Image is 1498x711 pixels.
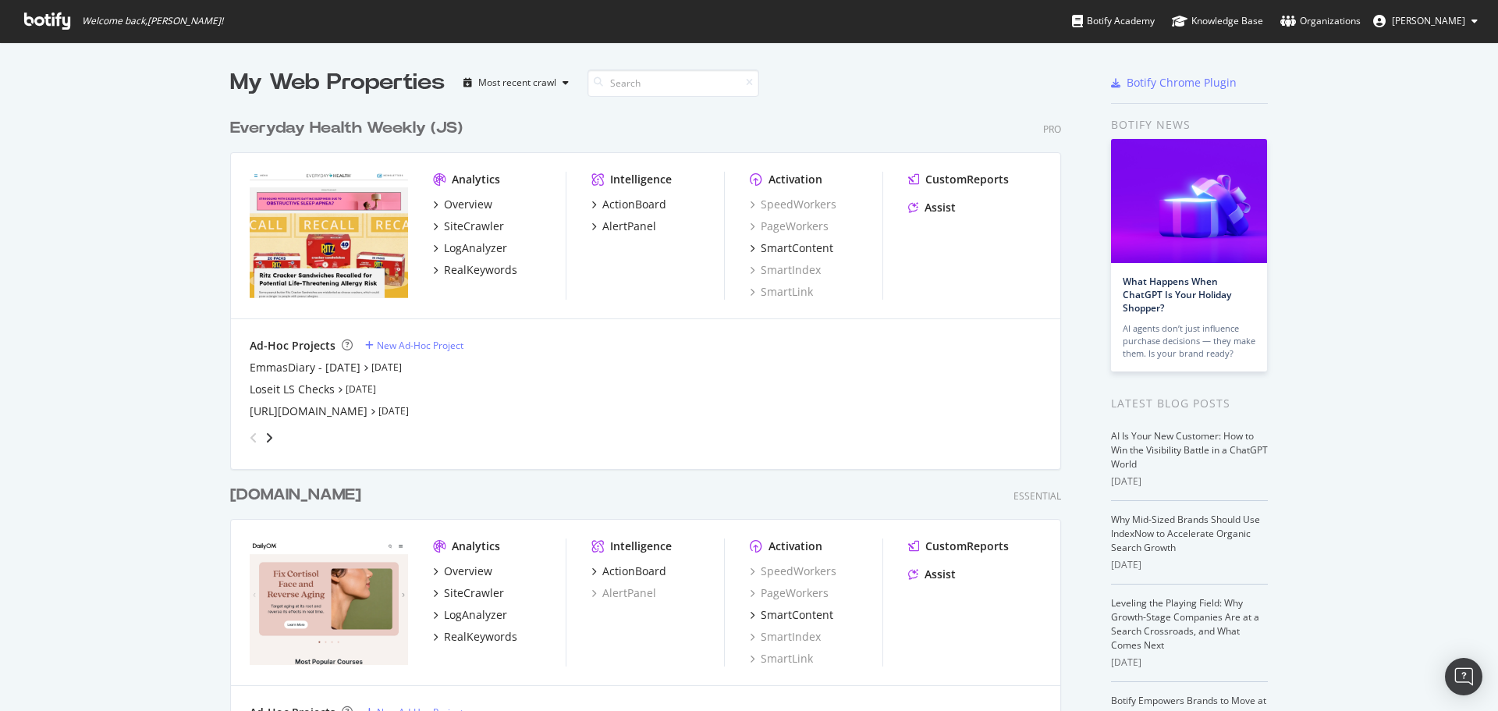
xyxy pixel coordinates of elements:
a: SpeedWorkers [750,563,836,579]
a: Loseit LS Checks [250,382,335,397]
a: Leveling the Playing Field: Why Growth-Stage Companies Are at a Search Crossroads, and What Comes... [1111,596,1259,652]
div: Botify Chrome Plugin [1127,75,1237,91]
div: ActionBoard [602,197,666,212]
div: Organizations [1280,13,1361,29]
a: Why Mid-Sized Brands Should Use IndexNow to Accelerate Organic Search Growth [1111,513,1260,554]
a: SmartContent [750,240,833,256]
a: Assist [908,567,956,582]
a: [DATE] [346,382,376,396]
div: SmartContent [761,240,833,256]
a: Everyday Health Weekly (JS) [230,117,469,140]
div: Assist [925,200,956,215]
div: ActionBoard [602,563,666,579]
div: Latest Blog Posts [1111,395,1268,412]
div: Open Intercom Messenger [1445,658,1482,695]
div: AlertPanel [591,585,656,601]
div: Assist [925,567,956,582]
div: [DATE] [1111,558,1268,572]
img: What Happens When ChatGPT Is Your Holiday Shopper? [1111,139,1267,263]
span: Welcome back, [PERSON_NAME] ! [82,15,223,27]
a: Assist [908,200,956,215]
div: My Web Properties [230,67,445,98]
a: SmartIndex [750,629,821,645]
a: CustomReports [908,539,1009,554]
div: AlertPanel [602,219,656,234]
div: RealKeywords [444,629,517,645]
img: everydayhealth.com [250,172,408,298]
div: Intelligence [610,539,672,554]
div: [DATE] [1111,475,1268,489]
a: SiteCrawler [433,219,504,234]
div: LogAnalyzer [444,240,507,256]
div: AI agents don’t just influence purchase decisions — they make them. Is your brand ready? [1123,322,1255,360]
div: Everyday Health Weekly (JS) [230,117,463,140]
div: Overview [444,197,492,212]
a: Botify Chrome Plugin [1111,75,1237,91]
input: Search [587,69,759,97]
a: SmartContent [750,607,833,623]
a: ActionBoard [591,197,666,212]
a: [DATE] [378,404,409,418]
a: SmartLink [750,651,813,667]
a: [URL][DOMAIN_NAME] [250,403,367,419]
a: AI Is Your New Customer: How to Win the Visibility Battle in a ChatGPT World [1111,429,1268,471]
a: SmartIndex [750,262,821,278]
div: Botify Academy [1072,13,1155,29]
div: New Ad-Hoc Project [377,339,463,352]
a: LogAnalyzer [433,240,507,256]
span: Bill Elward [1392,14,1465,27]
a: CustomReports [908,172,1009,187]
a: SiteCrawler [433,585,504,601]
a: [DATE] [371,361,402,374]
div: Overview [444,563,492,579]
a: SmartLink [750,284,813,300]
div: Most recent crawl [478,78,556,87]
div: SiteCrawler [444,585,504,601]
a: PageWorkers [750,219,829,234]
div: [DOMAIN_NAME] [230,484,361,507]
div: Analytics [452,172,500,187]
div: [DATE] [1111,656,1268,670]
a: SpeedWorkers [750,197,836,212]
div: Botify news [1111,116,1268,133]
a: ActionBoard [591,563,666,579]
button: [PERSON_NAME] [1361,9,1490,34]
div: SmartContent [761,607,833,623]
div: LogAnalyzer [444,607,507,623]
div: Activation [769,172,822,187]
a: [DOMAIN_NAME] [230,484,367,507]
div: Pro [1043,123,1061,136]
a: New Ad-Hoc Project [365,339,463,352]
a: PageWorkers [750,585,829,601]
a: What Happens When ChatGPT Is Your Holiday Shopper? [1123,275,1231,315]
a: EmmasDiary - [DATE] [250,360,360,375]
div: Activation [769,539,822,554]
div: Intelligence [610,172,672,187]
a: RealKeywords [433,629,517,645]
a: Overview [433,563,492,579]
a: RealKeywords [433,262,517,278]
div: angle-right [264,430,275,446]
a: Overview [433,197,492,212]
div: angle-left [243,425,264,450]
div: RealKeywords [444,262,517,278]
a: AlertPanel [591,219,656,234]
div: Analytics [452,539,500,554]
div: CustomReports [925,539,1009,554]
div: SiteCrawler [444,219,504,234]
div: Essential [1013,489,1061,503]
div: CustomReports [925,172,1009,187]
div: Knowledge Base [1172,13,1263,29]
div: Ad-Hoc Projects [250,338,335,354]
img: dailyom.com [250,539,408,665]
